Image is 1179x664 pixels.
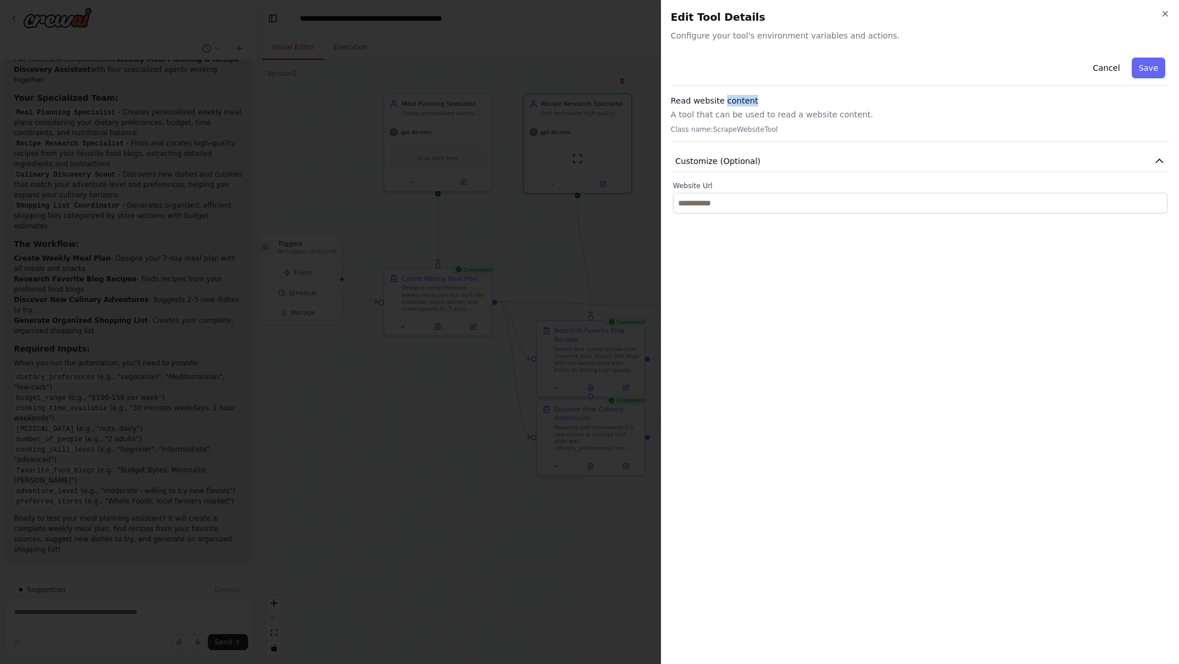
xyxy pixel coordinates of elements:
[1086,58,1127,78] button: Cancel
[673,181,1167,190] label: Website Url
[671,151,1170,172] button: Customize (Optional)
[671,30,1170,41] span: Configure your tool's environment variables and actions.
[1132,58,1165,78] button: Save
[671,9,1170,25] h2: Edit Tool Details
[671,125,1170,134] p: Class name: ScrapeWebsiteTool
[671,109,1170,120] p: A tool that can be used to read a website content.
[671,95,1170,106] h3: Read website content
[675,155,760,167] span: Customize (Optional)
